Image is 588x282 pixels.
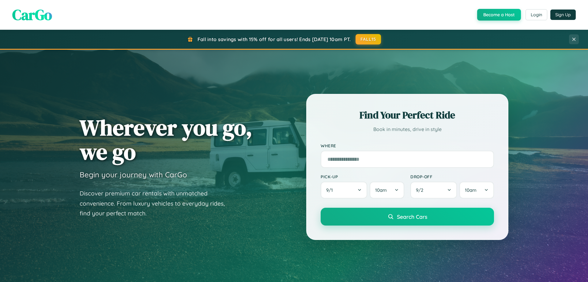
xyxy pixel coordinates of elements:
[321,108,494,122] h2: Find Your Perfect Ride
[465,187,477,193] span: 10am
[416,187,426,193] span: 9 / 2
[198,36,351,42] span: Fall into savings with 15% off for all users! Ends [DATE] 10am PT.
[321,182,367,199] button: 9/1
[477,9,521,21] button: Become a Host
[80,115,252,164] h1: Wherever you go, we go
[370,182,404,199] button: 10am
[80,188,233,218] p: Discover premium car rentals with unmatched convenience. From luxury vehicles to everyday rides, ...
[410,174,494,179] label: Drop-off
[321,125,494,134] p: Book in minutes, drive in style
[459,182,494,199] button: 10am
[12,5,52,25] span: CarGo
[321,143,494,148] label: Where
[526,9,547,20] button: Login
[80,170,187,179] h3: Begin your journey with CarGo
[410,182,457,199] button: 9/2
[321,174,404,179] label: Pick-up
[375,187,387,193] span: 10am
[397,213,427,220] span: Search Cars
[326,187,336,193] span: 9 / 1
[550,10,576,20] button: Sign Up
[356,34,381,44] button: FALL15
[321,208,494,226] button: Search Cars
